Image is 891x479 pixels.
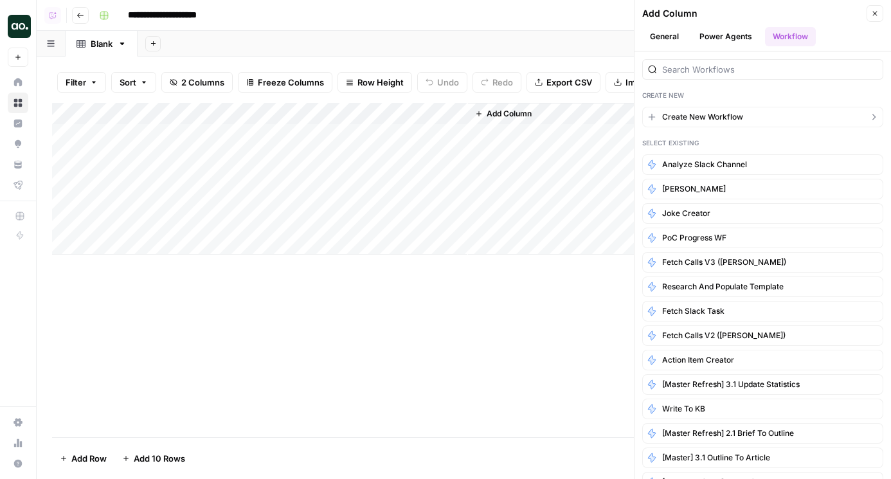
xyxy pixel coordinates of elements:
[181,76,224,89] span: 2 Columns
[642,350,883,370] button: Action Item Creator
[692,27,760,46] button: Power Agents
[642,90,883,100] div: Create New
[642,325,883,346] button: Fetch Calls v2 ([PERSON_NAME])
[642,399,883,419] button: Write to KB
[642,276,883,297] button: Research and Populate Template
[470,105,537,122] button: Add Column
[66,76,86,89] span: Filter
[662,354,734,366] span: Action Item Creator
[8,10,28,42] button: Workspace: AirOps Builders
[662,257,786,268] span: Fetch Calls v3 ([PERSON_NAME])
[642,423,883,444] button: [Master Refresh] 2.1 Brief to Outline
[662,232,726,244] span: PoC Progress WF
[642,301,883,321] button: Fetch Slack Task
[487,108,532,120] span: Add Column
[8,15,31,38] img: AirOps Builders Logo
[357,76,404,89] span: Row Height
[8,154,28,175] a: Your Data
[662,159,747,170] span: Analyze Slack Channel
[642,107,883,127] button: Create New Workflow
[120,76,136,89] span: Sort
[91,37,113,50] div: Blank
[8,93,28,113] a: Browse
[66,31,138,57] a: Blank
[337,72,412,93] button: Row Height
[8,134,28,154] a: Opportunities
[642,154,883,175] button: Analyze Slack Channel
[662,208,710,219] span: Joke creator
[662,428,794,439] span: [Master Refresh] 2.1 Brief to Outline
[662,379,800,390] span: [Master Refresh] 3.1 Update Statistics
[642,203,883,224] button: Joke creator
[642,228,883,248] button: PoC Progress WF
[662,305,724,317] span: Fetch Slack Task
[642,252,883,273] button: Fetch Calls v3 ([PERSON_NAME])
[8,175,28,195] a: Flightpath
[526,72,600,93] button: Export CSV
[492,76,513,89] span: Redo
[71,452,107,465] span: Add Row
[57,72,106,93] button: Filter
[238,72,332,93] button: Freeze Columns
[258,76,324,89] span: Freeze Columns
[8,453,28,474] button: Help + Support
[662,281,784,293] span: Research and Populate Template
[8,113,28,134] a: Insights
[662,111,743,123] span: Create New Workflow
[111,72,156,93] button: Sort
[437,76,459,89] span: Undo
[52,448,114,469] button: Add Row
[114,448,193,469] button: Add 10 Rows
[642,27,687,46] button: General
[642,447,883,468] button: [Master] 3.1 Outline to article
[161,72,233,93] button: 2 Columns
[662,403,705,415] span: Write to KB
[8,412,28,433] a: Settings
[606,72,680,93] button: Import CSV
[642,138,883,148] div: Select Existing
[625,76,672,89] span: Import CSV
[662,183,726,195] span: [PERSON_NAME]
[473,72,521,93] button: Redo
[134,452,185,465] span: Add 10 Rows
[662,330,786,341] span: Fetch Calls v2 ([PERSON_NAME])
[8,433,28,453] a: Usage
[546,76,592,89] span: Export CSV
[642,179,883,199] button: [PERSON_NAME]
[8,72,28,93] a: Home
[662,63,878,76] input: Search Workflows
[642,374,883,395] button: [Master Refresh] 3.1 Update Statistics
[662,452,770,464] span: [Master] 3.1 Outline to article
[765,27,816,46] button: Workflow
[417,72,467,93] button: Undo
